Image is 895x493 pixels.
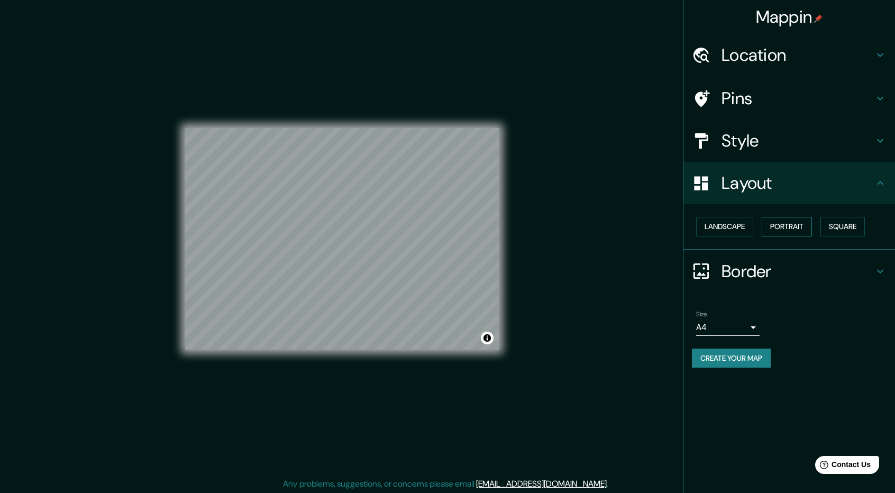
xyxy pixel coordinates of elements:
[683,120,895,162] div: Style
[283,478,608,490] p: Any problems, suggestions, or concerns please email .
[801,452,883,481] iframe: Help widget launcher
[185,128,499,350] canvas: Map
[481,332,494,344] button: Toggle attribution
[820,217,865,236] button: Square
[692,349,771,368] button: Create your map
[608,478,610,490] div: .
[476,478,607,489] a: [EMAIL_ADDRESS][DOMAIN_NAME]
[762,217,812,236] button: Portrait
[814,14,823,23] img: pin-icon.png
[722,261,874,282] h4: Border
[683,250,895,293] div: Border
[722,172,874,194] h4: Layout
[722,88,874,109] h4: Pins
[722,130,874,151] h4: Style
[756,6,823,28] h4: Mappin
[696,217,753,236] button: Landscape
[683,77,895,120] div: Pins
[610,478,612,490] div: .
[683,162,895,204] div: Layout
[722,44,874,66] h4: Location
[683,34,895,76] div: Location
[696,309,707,318] label: Size
[696,319,760,336] div: A4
